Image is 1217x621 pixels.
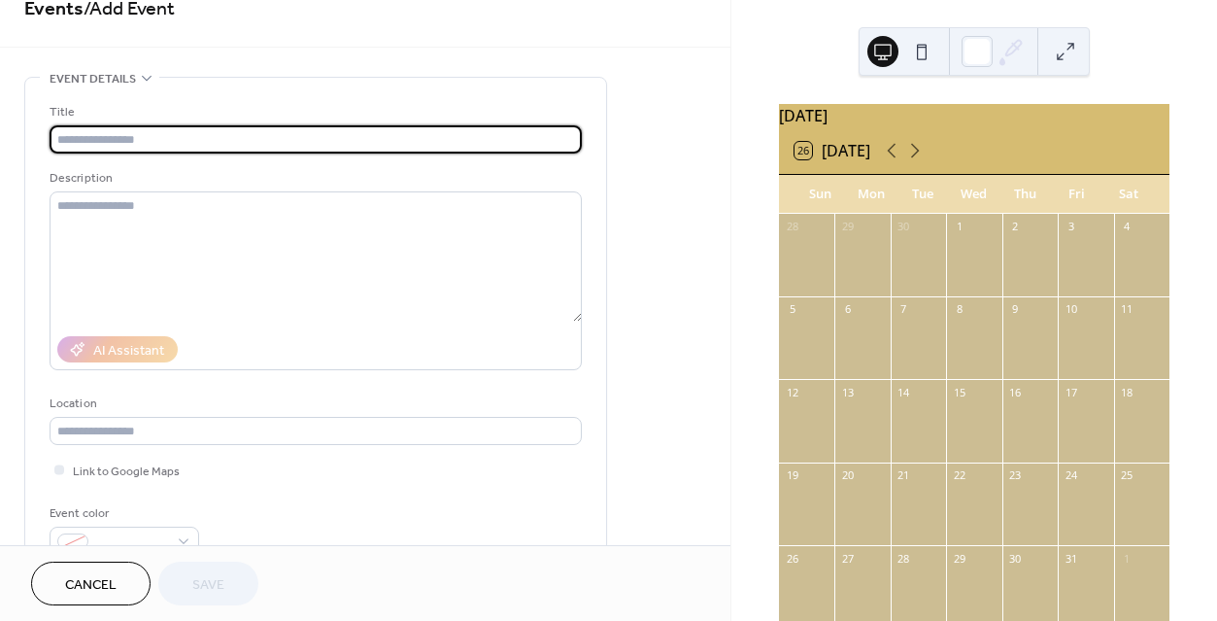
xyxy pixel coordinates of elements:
div: 1 [1120,551,1134,566]
div: 11 [1120,302,1134,317]
div: 23 [1008,468,1023,483]
div: 14 [896,385,911,399]
span: Event details [50,69,136,89]
div: 27 [840,551,855,566]
div: 2 [1008,220,1023,234]
div: 10 [1064,302,1078,317]
div: Event color [50,503,195,524]
div: 28 [896,551,911,566]
div: Mon [846,175,897,214]
button: 26[DATE] [788,137,877,164]
div: 13 [840,385,855,399]
div: 31 [1064,551,1078,566]
div: Description [50,168,578,189]
div: 16 [1008,385,1023,399]
div: 8 [952,302,966,317]
div: 26 [785,551,799,566]
div: 28 [785,220,799,234]
div: Title [50,102,578,122]
div: 3 [1064,220,1078,234]
div: Sun [794,175,846,214]
div: 5 [785,302,799,317]
div: Sat [1102,175,1154,214]
div: 12 [785,385,799,399]
button: Cancel [31,562,151,605]
div: 29 [840,220,855,234]
div: Fri [1051,175,1102,214]
div: 18 [1120,385,1134,399]
span: Cancel [65,575,117,596]
div: 22 [952,468,966,483]
div: 29 [952,551,966,566]
div: 21 [896,468,911,483]
div: Wed [948,175,999,214]
div: Tue [897,175,949,214]
div: [DATE] [779,104,1169,127]
div: 9 [1008,302,1023,317]
div: 30 [896,220,911,234]
div: 25 [1120,468,1134,483]
span: Link to Google Maps [73,462,180,482]
div: 24 [1064,468,1078,483]
div: 20 [840,468,855,483]
div: 7 [896,302,911,317]
div: 30 [1008,551,1023,566]
div: Location [50,394,578,414]
div: 15 [952,385,966,399]
div: 1 [952,220,966,234]
div: 6 [840,302,855,317]
div: 17 [1064,385,1078,399]
div: Thu [999,175,1051,214]
div: 19 [785,468,799,483]
div: 4 [1120,220,1134,234]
